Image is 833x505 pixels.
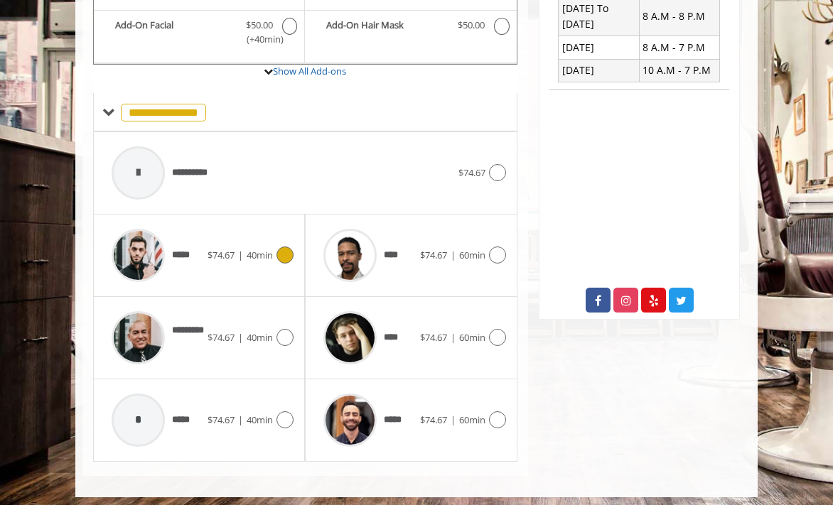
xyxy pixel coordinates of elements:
span: $74.67 [208,413,235,426]
span: 40min [247,413,273,426]
td: 10 A.M - 7 P.M [639,59,719,82]
span: | [238,249,243,261]
span: $74.67 [208,331,235,344]
span: (+40min ) [244,32,275,47]
span: 40min [247,331,273,344]
span: | [451,249,456,261]
span: | [238,331,243,344]
span: $50.00 [458,18,485,33]
b: Add-On Facial [115,18,237,48]
span: $74.67 [420,413,447,426]
label: Add-On Facial [101,18,297,51]
span: | [451,413,456,426]
b: Add-On Hair Mask [326,18,448,35]
span: | [451,331,456,344]
span: $74.67 [208,249,235,261]
span: 40min [247,249,273,261]
span: 60min [459,331,485,344]
span: 60min [459,249,485,261]
td: 8 A.M - 7 P.M [639,36,719,59]
label: Add-On Hair Mask [312,18,509,38]
span: $50.00 [246,18,273,33]
span: 60min [459,413,485,426]
span: $74.67 [458,166,485,179]
span: $74.67 [420,331,447,344]
td: [DATE] [559,36,639,59]
span: $74.67 [420,249,447,261]
a: Show All Add-ons [273,65,346,77]
span: | [238,413,243,426]
td: [DATE] [559,59,639,82]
